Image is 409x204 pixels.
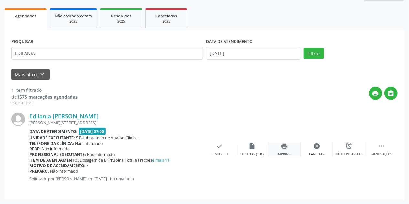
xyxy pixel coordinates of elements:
div: 2025 [150,19,183,24]
button:  [384,87,398,100]
div: [PERSON_NAME][STREET_ADDRESS] [29,120,204,125]
div: 2025 [55,19,92,24]
label: DATA DE ATENDIMENTO [206,37,253,47]
div: Cancelar [309,152,324,156]
span: Resolvidos [111,13,131,19]
button: print [369,87,382,100]
button: Mais filtroskeyboard_arrow_down [11,69,50,80]
div: Não compareceu [335,152,363,156]
span: Não informado [50,168,78,174]
i: print [372,90,379,97]
img: img [11,113,25,126]
span: Agendados [15,13,36,19]
div: Menos ações [371,152,392,156]
i: check [216,143,224,150]
a: e mais 11 [152,157,170,163]
input: Nome, CNS [11,47,203,60]
input: Selecione um intervalo [206,47,300,60]
div: Exportar (PDF) [241,152,264,156]
div: Página 1 de 1 [11,100,78,106]
i: alarm_off [346,143,353,150]
span: Não compareceram [55,13,92,19]
span: S B Laboratorio de Analise Clinica [76,135,138,141]
b: Telefone da clínica: [29,141,74,146]
span: Dosagem de Bilirrubina Total e Fracoes [80,157,170,163]
b: Preparo: [29,168,49,174]
div: Resolvido [212,152,228,156]
i: cancel [313,143,320,150]
span: Não informado [42,146,70,152]
label: PESQUISAR [11,37,33,47]
span: Não informado [75,141,103,146]
div: 2025 [105,19,137,24]
b: Profissional executante: [29,152,86,157]
b: Rede: [29,146,41,152]
b: Data de atendimento: [29,129,78,134]
a: Edilania [PERSON_NAME] [29,113,99,120]
div: Imprimir [277,152,292,156]
span: Não informado [87,152,115,157]
i:  [388,90,395,97]
strong: 1575 marcações agendadas [17,94,78,100]
button: Filtrar [304,48,324,59]
p: Solicitado por [PERSON_NAME] em [DATE] - há uma hora [29,176,204,182]
div: de [11,93,78,100]
i: insert_drive_file [249,143,256,150]
i: print [281,143,288,150]
span: / [87,163,89,168]
b: Unidade executante: [29,135,75,141]
span: Cancelados [156,13,177,19]
div: 1 item filtrado [11,87,78,93]
i:  [378,143,385,150]
span: [DATE] 07:00 [79,128,106,135]
i: keyboard_arrow_down [39,71,46,78]
b: Motivo de agendamento: [29,163,86,168]
b: Item de agendamento: [29,157,79,163]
